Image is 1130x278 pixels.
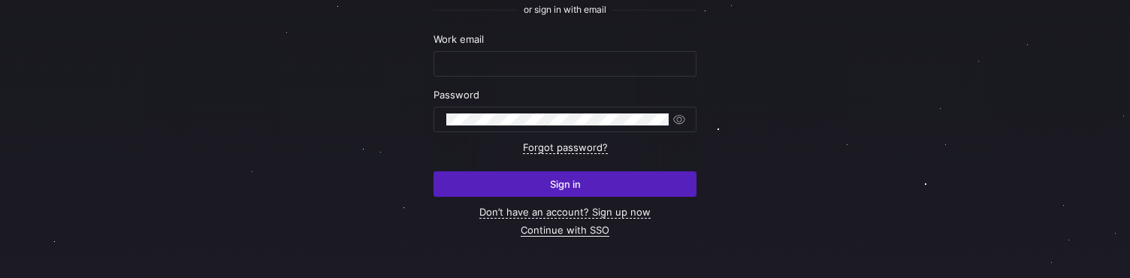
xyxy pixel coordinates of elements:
[521,224,609,237] a: Continue with SSO
[434,89,479,101] span: Password
[479,206,651,219] a: Don’t have an account? Sign up now
[434,171,696,197] button: Sign in
[434,33,484,45] span: Work email
[550,178,581,190] span: Sign in
[523,141,608,154] a: Forgot password?
[524,5,606,15] span: or sign in with email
